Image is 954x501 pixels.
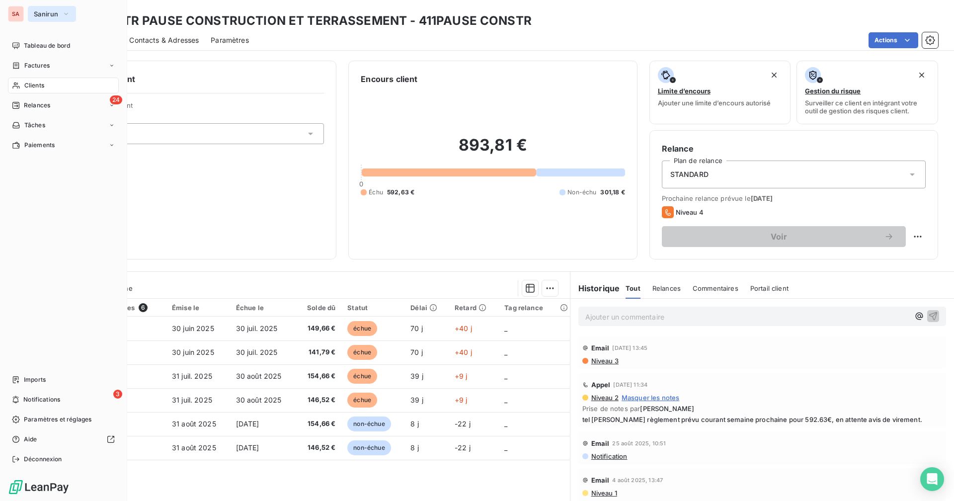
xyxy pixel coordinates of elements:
[139,303,148,312] span: 6
[622,394,680,402] span: Masquer les notes
[567,188,596,197] span: Non-échu
[455,396,468,404] span: +9 j
[410,348,423,356] span: 70 j
[302,304,336,312] div: Solde dû
[613,382,647,388] span: [DATE] 11:34
[347,345,377,360] span: échue
[359,180,363,188] span: 0
[347,369,377,384] span: échue
[751,194,773,202] span: [DATE]
[652,284,681,292] span: Relances
[24,81,44,90] span: Clients
[410,324,423,333] span: 70 j
[24,435,37,444] span: Aide
[236,396,282,404] span: 30 août 2025
[24,121,45,130] span: Tâches
[649,61,791,124] button: Limite d’encoursAjouter une limite d’encours autorisé
[347,417,391,431] span: non-échue
[410,304,443,312] div: Délai
[590,357,619,365] span: Niveau 3
[455,304,492,312] div: Retard
[676,208,704,216] span: Niveau 4
[796,61,938,124] button: Gestion du risqueSurveiller ce client en intégrant votre outil de gestion des risques client.
[302,443,336,453] span: 146,52 €
[455,348,472,356] span: +40 j
[920,467,944,491] div: Open Intercom Messenger
[347,304,398,312] div: Statut
[670,169,709,179] span: STANDARD
[582,405,942,413] span: Prise de notes par
[347,321,377,336] span: échue
[410,419,418,428] span: 8 j
[236,304,290,312] div: Échue le
[110,95,122,104] span: 24
[24,41,70,50] span: Tableau de bord
[504,419,507,428] span: _
[805,87,861,95] span: Gestion du risque
[869,32,918,48] button: Actions
[570,282,620,294] h6: Historique
[302,419,336,429] span: 154,66 €
[658,87,711,95] span: Limite d’encours
[80,101,324,115] span: Propriétés Client
[129,35,199,45] span: Contacts & Adresses
[674,233,884,241] span: Voir
[172,443,216,452] span: 31 août 2025
[34,10,58,18] span: Sanirun
[172,304,224,312] div: Émise le
[504,396,507,404] span: _
[347,440,391,455] span: non-échue
[658,99,771,107] span: Ajouter une limite d’encours autorisé
[582,416,942,423] span: tel [PERSON_NAME] règlement prévu courant semaine prochaine pour 592.63€, en attente avis de vire...
[590,489,617,497] span: Niveau 1
[612,345,647,351] span: [DATE] 13:45
[640,405,694,413] span: [PERSON_NAME]
[236,443,259,452] span: [DATE]
[410,396,423,404] span: 39 j
[172,324,214,333] span: 30 juin 2025
[693,284,738,292] span: Commentaires
[805,99,930,115] span: Surveiller ce client en intégrant votre outil de gestion des risques client.
[60,73,324,85] h6: Informations client
[302,324,336,334] span: 149,66 €
[504,304,563,312] div: Tag relance
[662,194,926,202] span: Prochaine relance prévue le
[172,348,214,356] span: 30 juin 2025
[347,393,377,408] span: échue
[504,348,507,356] span: _
[211,35,249,45] span: Paramètres
[504,372,507,380] span: _
[626,284,640,292] span: Tout
[236,348,278,356] span: 30 juil. 2025
[302,371,336,381] span: 154,66 €
[455,324,472,333] span: +40 j
[236,324,278,333] span: 30 juil. 2025
[504,324,507,333] span: _
[455,419,471,428] span: -22 j
[504,443,507,452] span: _
[302,347,336,357] span: 141,79 €
[369,188,383,197] span: Échu
[8,479,70,495] img: Logo LeanPay
[24,61,50,70] span: Factures
[410,372,423,380] span: 39 j
[8,6,24,22] div: SA
[662,226,906,247] button: Voir
[410,443,418,452] span: 8 j
[455,372,468,380] span: +9 j
[361,73,417,85] h6: Encours client
[8,431,119,447] a: Aide
[612,477,663,483] span: 4 août 2025, 13:47
[590,394,619,402] span: Niveau 2
[24,455,62,464] span: Déconnexion
[387,188,414,197] span: 592,63 €
[750,284,789,292] span: Portail client
[24,375,46,384] span: Imports
[591,476,610,484] span: Email
[172,372,212,380] span: 31 juil. 2025
[24,415,91,424] span: Paramètres et réglages
[662,143,926,155] h6: Relance
[23,395,60,404] span: Notifications
[590,452,628,460] span: Notification
[236,372,282,380] span: 30 août 2025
